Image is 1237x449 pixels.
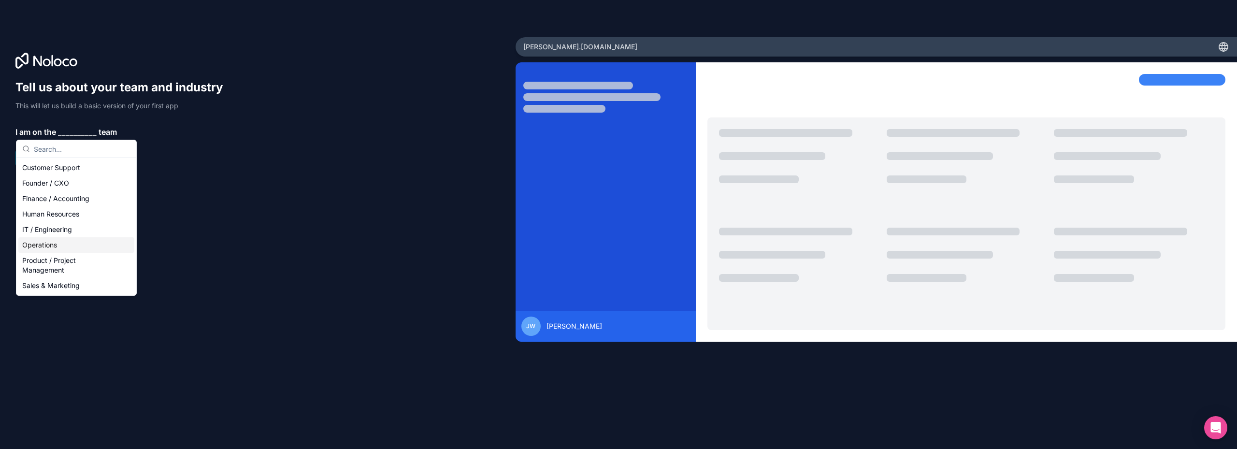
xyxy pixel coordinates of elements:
span: JW [526,322,535,330]
input: Search... [34,140,130,158]
span: I am on the [15,126,56,138]
div: Suggestions [16,158,136,295]
span: [PERSON_NAME] [547,321,602,331]
p: This will let us build a basic version of your first app [15,101,232,111]
div: Founder / CXO [18,175,134,191]
div: Product / Project Management [18,253,134,278]
h1: Tell us about your team and industry [15,80,232,95]
span: __________ [58,126,97,138]
div: Sales & Marketing [18,278,134,293]
div: Open Intercom Messenger [1204,416,1227,439]
span: [PERSON_NAME] .[DOMAIN_NAME] [523,42,637,52]
div: IT / Engineering [18,222,134,237]
div: Operations [18,237,134,253]
div: Customer Support [18,160,134,175]
div: Finance / Accounting [18,191,134,206]
span: team [99,126,117,138]
div: Human Resources [18,206,134,222]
